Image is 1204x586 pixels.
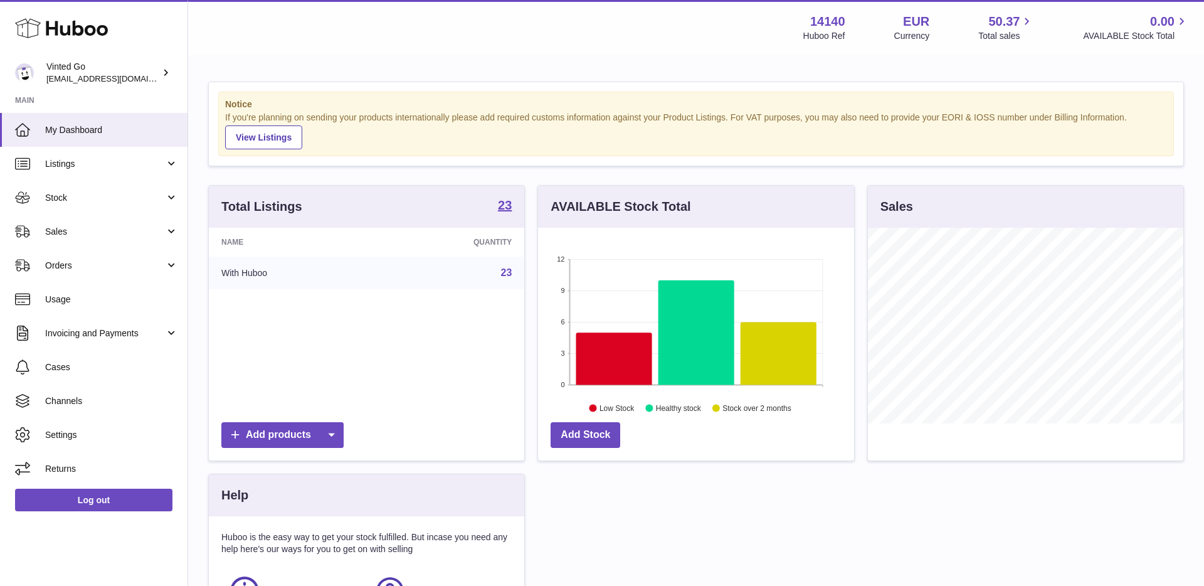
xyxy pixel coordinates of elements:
a: Log out [15,489,172,511]
span: [EMAIL_ADDRESS][DOMAIN_NAME] [46,73,184,83]
span: Total sales [978,30,1034,42]
span: Listings [45,158,165,170]
strong: EUR [903,13,929,30]
p: Huboo is the easy way to get your stock fulfilled. But incase you need any help here's our ways f... [221,531,512,555]
a: 0.00 AVAILABLE Stock Total [1083,13,1189,42]
text: 6 [561,318,565,326]
a: View Listings [225,125,302,149]
strong: 14140 [810,13,845,30]
h3: Sales [880,198,913,215]
span: AVAILABLE Stock Total [1083,30,1189,42]
div: Vinted Go [46,61,159,85]
div: Currency [894,30,930,42]
span: Cases [45,361,178,373]
span: Settings [45,429,178,441]
a: 23 [501,267,512,278]
th: Quantity [376,228,525,257]
h3: Total Listings [221,198,302,215]
text: Low Stock [599,403,635,412]
text: 9 [561,287,565,294]
th: Name [209,228,376,257]
span: 0.00 [1150,13,1175,30]
span: Orders [45,260,165,272]
text: 0 [561,381,565,388]
strong: 23 [498,199,512,211]
span: Invoicing and Payments [45,328,165,339]
span: Sales [45,226,165,238]
span: Stock [45,192,165,204]
td: With Huboo [209,257,376,289]
img: giedre.bartusyte@vinted.com [15,63,34,82]
h3: AVAILABLE Stock Total [551,198,690,215]
h3: Help [221,487,248,504]
text: Healthy stock [656,403,702,412]
span: Channels [45,395,178,407]
a: 50.37 Total sales [978,13,1034,42]
text: 12 [557,255,565,263]
span: Returns [45,463,178,475]
span: Usage [45,294,178,306]
span: My Dashboard [45,124,178,136]
a: 23 [498,199,512,214]
a: Add Stock [551,422,620,448]
strong: Notice [225,99,1167,110]
a: Add products [221,422,344,448]
div: If you're planning on sending your products internationally please add required customs informati... [225,112,1167,149]
div: Huboo Ref [803,30,845,42]
text: 3 [561,349,565,357]
text: Stock over 2 months [723,403,791,412]
span: 50.37 [988,13,1020,30]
